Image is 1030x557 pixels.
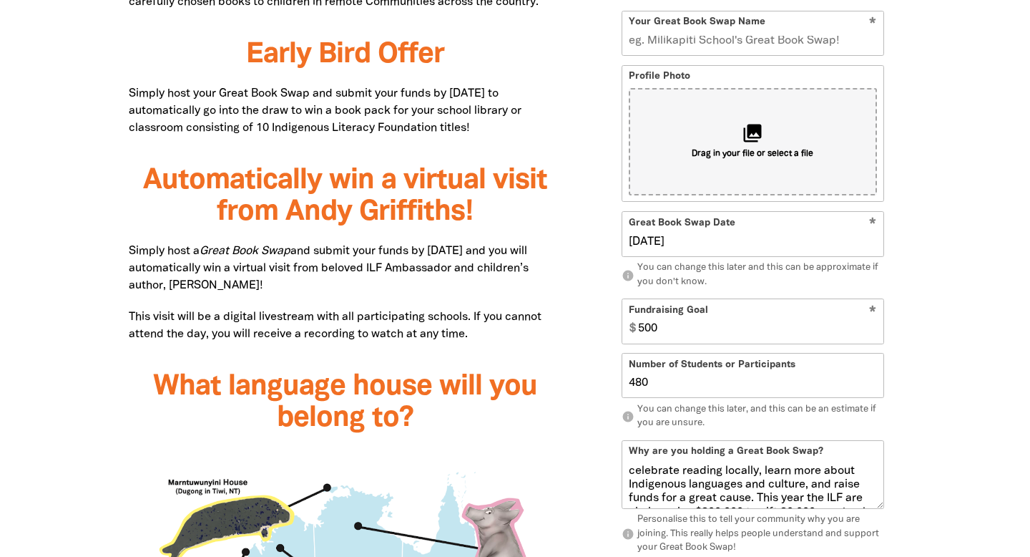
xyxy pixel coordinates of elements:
[246,42,444,68] span: Early Bird Offer
[622,403,884,431] p: You can change this later, and this can be an estimate if you are unsure.
[622,262,884,290] p: You can change this later and this can be approximate if you don't know.
[742,123,763,145] i: collections
[153,374,537,432] span: What language house will you belong to?
[622,411,634,424] i: info
[869,218,876,232] i: Required
[692,149,813,161] span: Drag in your file or select a file
[622,462,883,508] textarea: We're holding a Great Book Swap to support the Indigenous Literacy Foundation (ILF) to provide bo...
[143,168,547,226] span: Automatically win a virtual visit from Andy Griffiths!
[129,85,561,137] p: Simply host your Great Book Swap and submit your funds by [DATE] to automatically go into the dra...
[622,513,884,556] p: Personalise this to tell your community why you are joining. This really helps people understand ...
[622,354,883,398] input: eg. 100
[200,246,290,256] em: Great Book Swap
[622,11,883,55] input: eg. Milikapiti School's Great Book Swap!
[622,528,634,541] i: info
[629,234,878,250] input: Great Book Swap Date DD/MM/YYYY
[622,300,636,344] span: $
[129,243,561,294] p: Simply host a and submit your funds by [DATE] and you will automatically win a virtual visit from...
[622,269,634,282] i: info
[632,300,883,344] input: eg. 350
[129,309,561,343] p: This visit will be a digital livestream with all participating schools. If you cannot attend the ...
